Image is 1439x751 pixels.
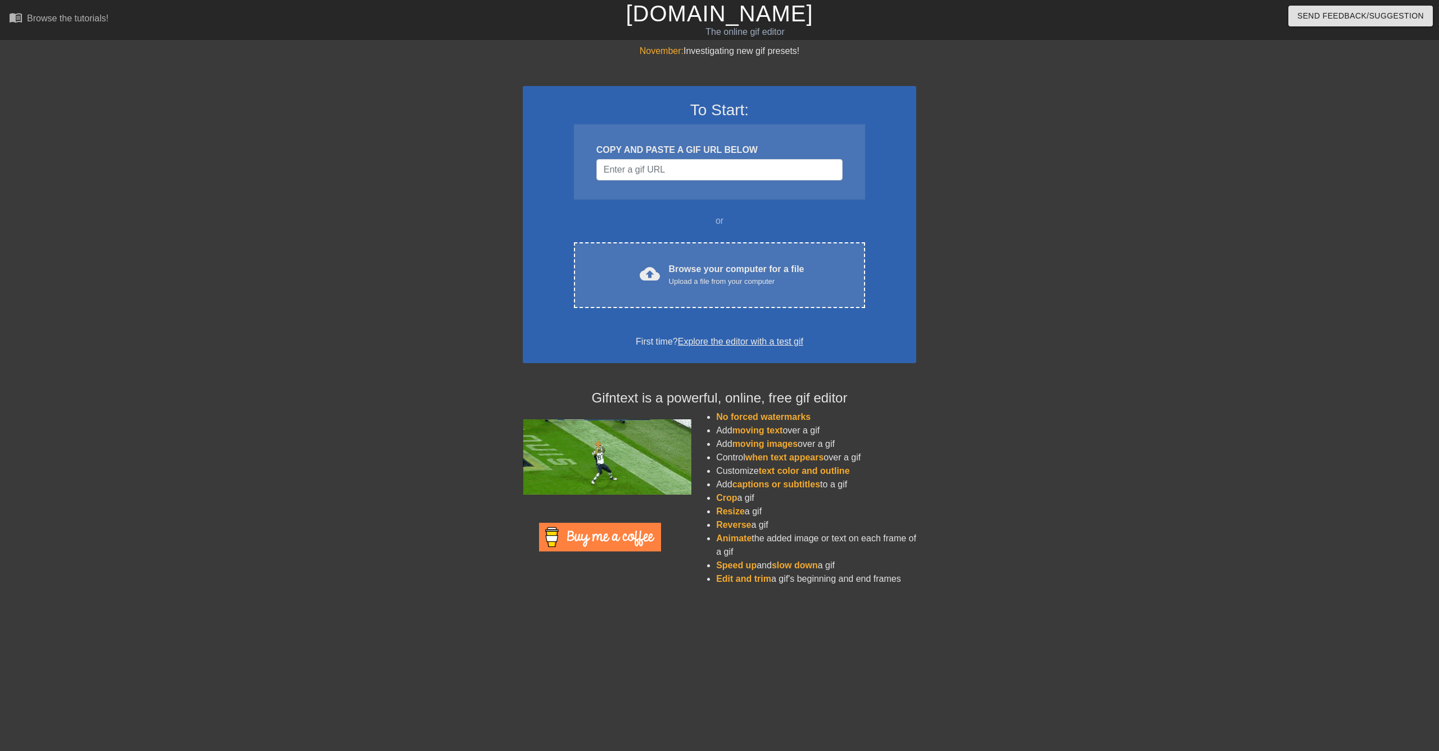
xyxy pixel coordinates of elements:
img: Buy Me A Coffee [539,523,661,551]
li: Add over a gif [716,424,916,437]
a: [DOMAIN_NAME] [626,1,813,26]
span: Crop [716,493,737,503]
div: The online gif editor [485,25,1004,39]
h3: To Start: [537,101,902,120]
button: Send Feedback/Suggestion [1288,6,1433,26]
li: Control over a gif [716,451,916,464]
li: Add to a gif [716,478,916,491]
li: a gif [716,491,916,505]
div: First time? [537,335,902,349]
li: and a gif [716,559,916,572]
span: cloud_upload [640,264,660,284]
span: Speed up [716,560,757,570]
span: November: [640,46,684,56]
li: Customize [716,464,916,478]
li: a gif's beginning and end frames [716,572,916,586]
div: Browse your computer for a file [669,263,804,287]
div: Upload a file from your computer [669,276,804,287]
div: COPY AND PASTE A GIF URL BELOW [596,143,843,157]
span: captions or subtitles [732,479,820,489]
h4: Gifntext is a powerful, online, free gif editor [523,390,916,406]
li: Add over a gif [716,437,916,451]
span: moving text [732,426,783,435]
span: menu_book [9,11,22,24]
span: Send Feedback/Suggestion [1297,9,1424,23]
a: Browse the tutorials! [9,11,108,28]
img: football_small.gif [523,419,691,495]
span: Reverse [716,520,751,530]
div: Investigating new gif presets! [523,44,916,58]
span: No forced watermarks [716,412,811,422]
span: moving images [732,439,798,449]
span: slow down [772,560,818,570]
div: Browse the tutorials! [27,13,108,23]
span: Resize [716,506,745,516]
div: or [552,214,887,228]
li: a gif [716,518,916,532]
span: text color and outline [759,466,850,476]
a: Explore the editor with a test gif [678,337,803,346]
span: when text appears [745,453,824,462]
input: Username [596,159,843,180]
span: Edit and trim [716,574,771,583]
li: a gif [716,505,916,518]
li: the added image or text on each frame of a gif [716,532,916,559]
span: Animate [716,533,752,543]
